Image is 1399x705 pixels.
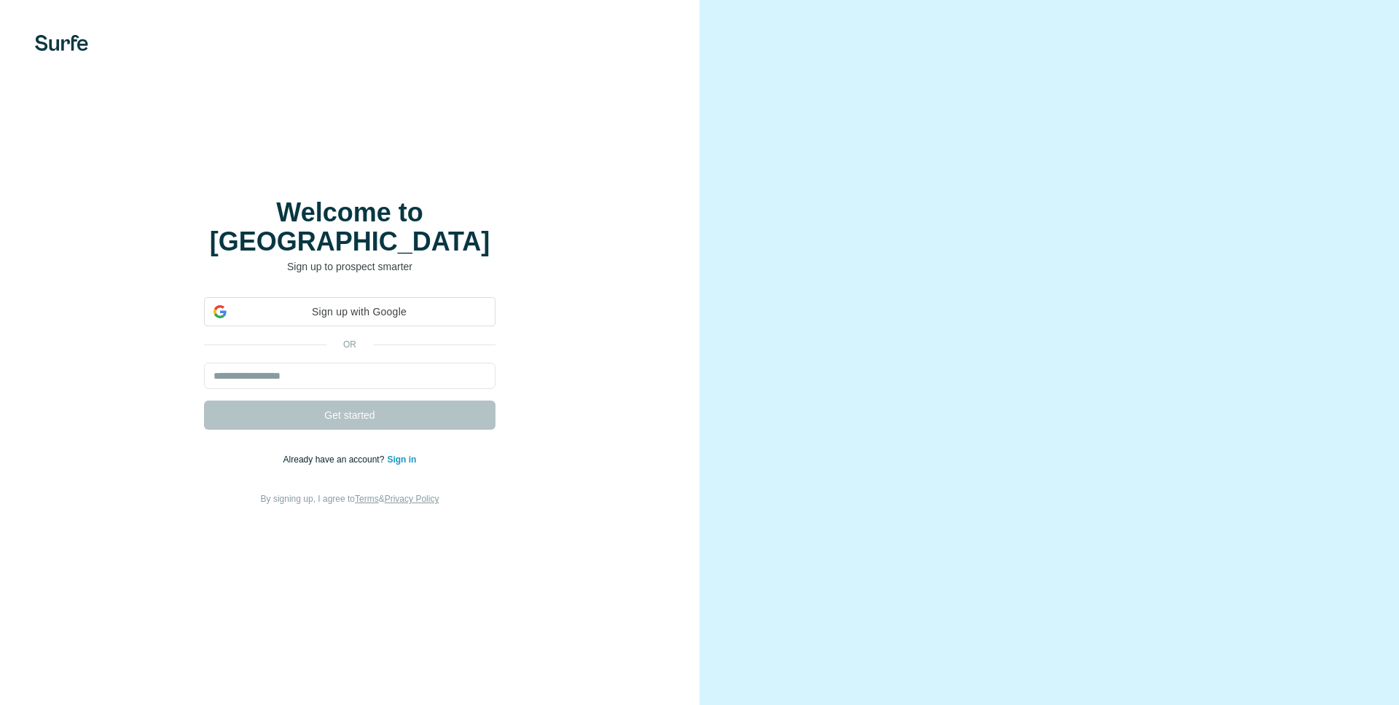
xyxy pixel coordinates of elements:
span: Sign up with Google [232,304,486,320]
h1: Welcome to [GEOGRAPHIC_DATA] [204,198,495,256]
p: Sign up to prospect smarter [204,259,495,274]
img: Surfe's logo [35,35,88,51]
a: Privacy Policy [385,494,439,504]
p: or [326,338,373,351]
span: By signing up, I agree to & [261,494,439,504]
a: Terms [355,494,379,504]
a: Sign in [387,454,416,465]
div: Sign up with Google [204,297,495,326]
span: Already have an account? [283,454,388,465]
